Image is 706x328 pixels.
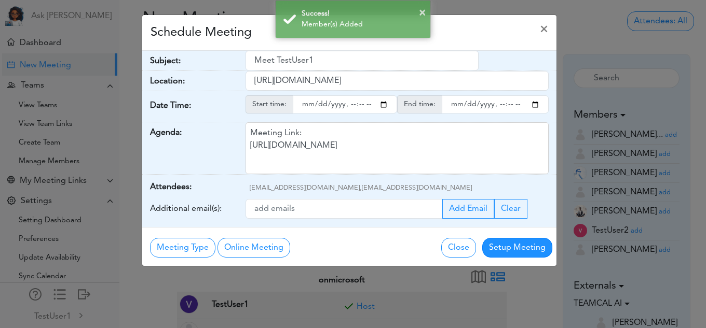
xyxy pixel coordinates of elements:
button: × [419,5,426,21]
span: [EMAIL_ADDRESS][DOMAIN_NAME],[EMAIL_ADDRESS][DOMAIN_NAME] [250,184,472,191]
strong: Attendees: [150,183,192,191]
button: Close [441,238,476,258]
strong: Location: [150,77,185,85]
span: Start time: [246,95,293,113]
button: Add Email [442,199,494,219]
div: Meeting Link: [URL][DOMAIN_NAME] [246,122,549,174]
div: Member(s) Added [302,19,423,30]
strong: Date Time: [150,102,191,110]
input: endtime [442,95,549,113]
input: Recipient's email [246,199,443,219]
strong: Agenda: [150,129,182,137]
label: Additional email(s): [150,199,222,219]
button: Meeting Type [150,238,215,258]
strong: Subject: [150,57,181,65]
button: Online Meeting [218,238,290,258]
button: Clear [494,199,527,219]
input: starttime [293,95,397,113]
div: Success! [302,8,423,19]
span: End time: [397,95,442,113]
button: Setup Meeting [482,238,552,258]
